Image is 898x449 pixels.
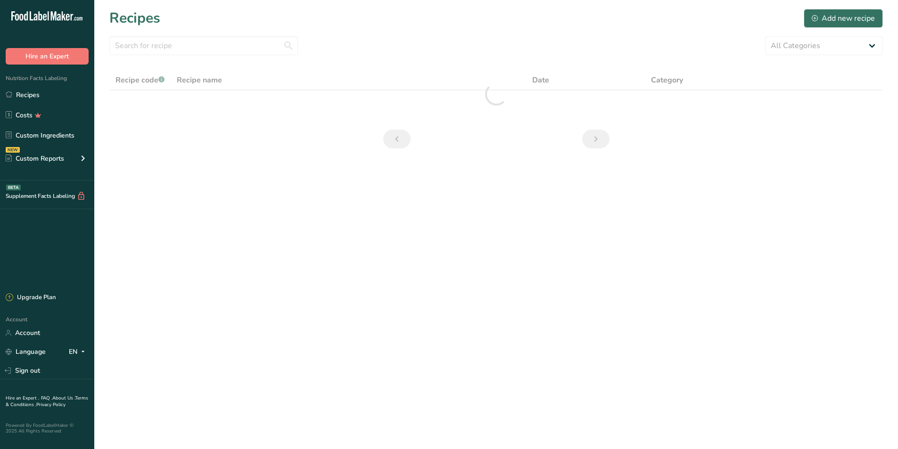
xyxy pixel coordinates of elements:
[6,423,89,434] div: Powered By FoodLabelMaker © 2025 All Rights Reserved
[6,147,20,153] div: NEW
[6,185,21,190] div: BETA
[6,293,56,302] div: Upgrade Plan
[6,395,88,408] a: Terms & Conditions .
[36,401,66,408] a: Privacy Policy
[6,48,89,65] button: Hire an Expert
[804,9,883,28] button: Add new recipe
[582,130,610,148] a: Next page
[52,395,75,401] a: About Us .
[41,395,52,401] a: FAQ .
[383,130,411,148] a: Previous page
[109,8,160,29] h1: Recipes
[109,36,298,55] input: Search for recipe
[6,343,46,360] a: Language
[6,154,64,163] div: Custom Reports
[69,346,89,358] div: EN
[812,13,875,24] div: Add new recipe
[6,395,39,401] a: Hire an Expert .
